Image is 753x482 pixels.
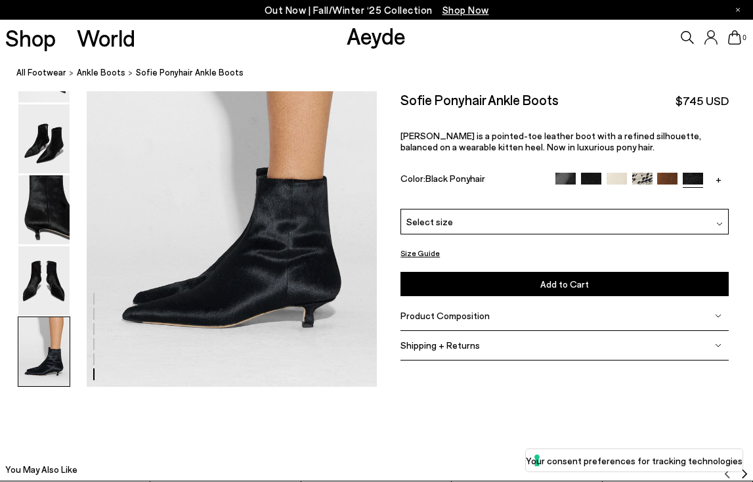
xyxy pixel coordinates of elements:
a: World [77,26,135,49]
span: Product Composition [400,310,490,321]
button: Next slide [739,459,750,479]
button: Your consent preferences for tracking technologies [526,449,742,471]
h2: You May Also Like [5,463,77,476]
span: Black Ponyhair [425,173,485,184]
img: Sofie Ponyhair Ankle Boots - Image 6 [18,317,70,386]
p: Out Now | Fall/Winter ‘25 Collection [265,2,489,18]
a: 0 [728,30,741,45]
img: Sofie Ponyhair Ankle Boots - Image 5 [18,246,70,315]
a: Shop [5,26,56,49]
span: Sofie Ponyhair Ankle Boots [136,66,244,79]
img: Sofie Ponyhair Ankle Boots - Image 4 [18,175,70,244]
a: Aeyde [347,22,406,49]
a: All Footwear [16,66,66,79]
img: svg%3E [715,313,721,319]
img: svg%3E [715,342,721,349]
span: Select size [406,215,453,229]
span: ankle boots [77,67,125,77]
label: Your consent preferences for tracking technologies [526,454,742,468]
span: 0 [741,34,748,41]
img: svg%3E [716,221,723,227]
img: svg%3E [739,469,750,479]
h2: Sofie Ponyhair Ankle Boots [400,91,559,108]
span: Navigate to /collections/new-in [442,4,489,16]
img: svg%3E [722,469,733,479]
a: ankle boots [77,66,125,79]
img: Sofie Ponyhair Ankle Boots - Image 3 [18,104,70,173]
span: Shipping + Returns [400,340,480,351]
button: Add to Cart [400,272,729,296]
a: + [708,173,729,185]
span: Add to Cart [540,278,589,290]
span: $745 USD [676,93,729,109]
button: Size Guide [400,245,440,261]
div: Color: [400,173,545,188]
div: [PERSON_NAME] is a pointed-toe leather boot with a refined silhouette, balanced on a wearable kit... [400,130,729,152]
nav: breadcrumb [16,55,753,91]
